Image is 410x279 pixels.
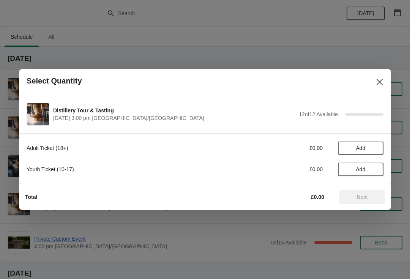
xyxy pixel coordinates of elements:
div: Adult Ticket (18+) [27,144,237,152]
button: Close [373,75,386,89]
strong: £0.00 [311,194,324,200]
img: Distillery Tour & Tasting | | October 4 | 3:00 pm Europe/London [27,103,49,125]
div: Youth Ticket (10-17) [27,166,237,173]
span: Distillery Tour & Tasting [53,107,295,114]
span: 12 of 12 Available [299,111,338,117]
span: [DATE] 3:00 pm [GEOGRAPHIC_DATA]/[GEOGRAPHIC_DATA] [53,114,295,122]
button: Add [338,141,383,155]
span: Add [356,145,366,151]
span: Add [356,166,366,172]
button: Add [338,162,383,176]
strong: Total [25,194,37,200]
div: £0.00 [252,166,323,173]
div: £0.00 [252,144,323,152]
h2: Select Quantity [27,77,82,85]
